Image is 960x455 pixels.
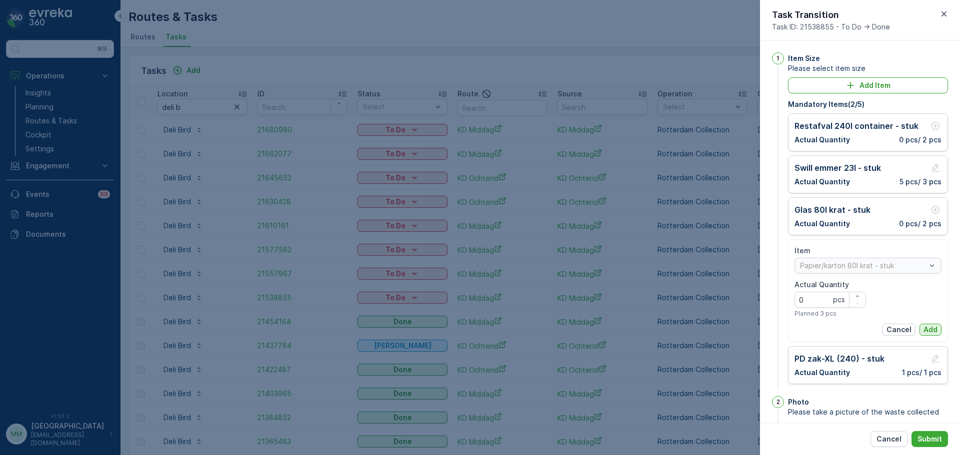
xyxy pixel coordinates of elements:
span: Task ID: 21538855 - To Do -> Done [772,22,890,32]
label: Actual Quantity [794,280,849,289]
p: PD zak-XL (240) - stuk [794,353,884,365]
button: Cancel [870,431,907,447]
span: Planned 3 pcs [794,310,836,318]
p: Actual Quantity [794,135,850,145]
p: Photo [788,397,809,407]
button: Add [919,324,941,336]
p: Glas 80l krat - stuk [794,204,870,216]
p: 1 pcs / 1 pcs [902,368,941,378]
label: Item [794,246,810,255]
p: Mandatory Items ( 2 / 5 ) [788,99,948,109]
p: 0 pcs / 2 pcs [899,135,941,145]
div: 2 [772,396,784,408]
p: Swill emmer 23l - stuk [794,162,881,174]
p: Cancel [886,325,911,335]
span: Please select item size [788,63,948,73]
p: Actual Quantity [794,219,850,229]
button: Submit [911,431,948,447]
p: Actual Quantity [794,177,850,187]
button: Cancel [882,324,915,336]
p: 0 pcs / 2 pcs [899,219,941,229]
button: Add Item [788,77,948,93]
div: 1 [772,52,784,64]
p: Item Size [788,53,820,63]
p: Submit [917,434,942,444]
p: pcs [833,295,845,305]
button: Upload File [788,421,839,437]
p: Cancel [876,434,901,444]
span: Please take a picture of the waste collected [788,407,948,417]
p: Task Transition [772,8,890,22]
p: Restafval 240l container - stuk [794,120,918,132]
p: 5 pcs / 3 pcs [899,177,941,187]
p: Actual Quantity [794,368,850,378]
p: Add [923,325,937,335]
p: Add Item [859,80,890,90]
